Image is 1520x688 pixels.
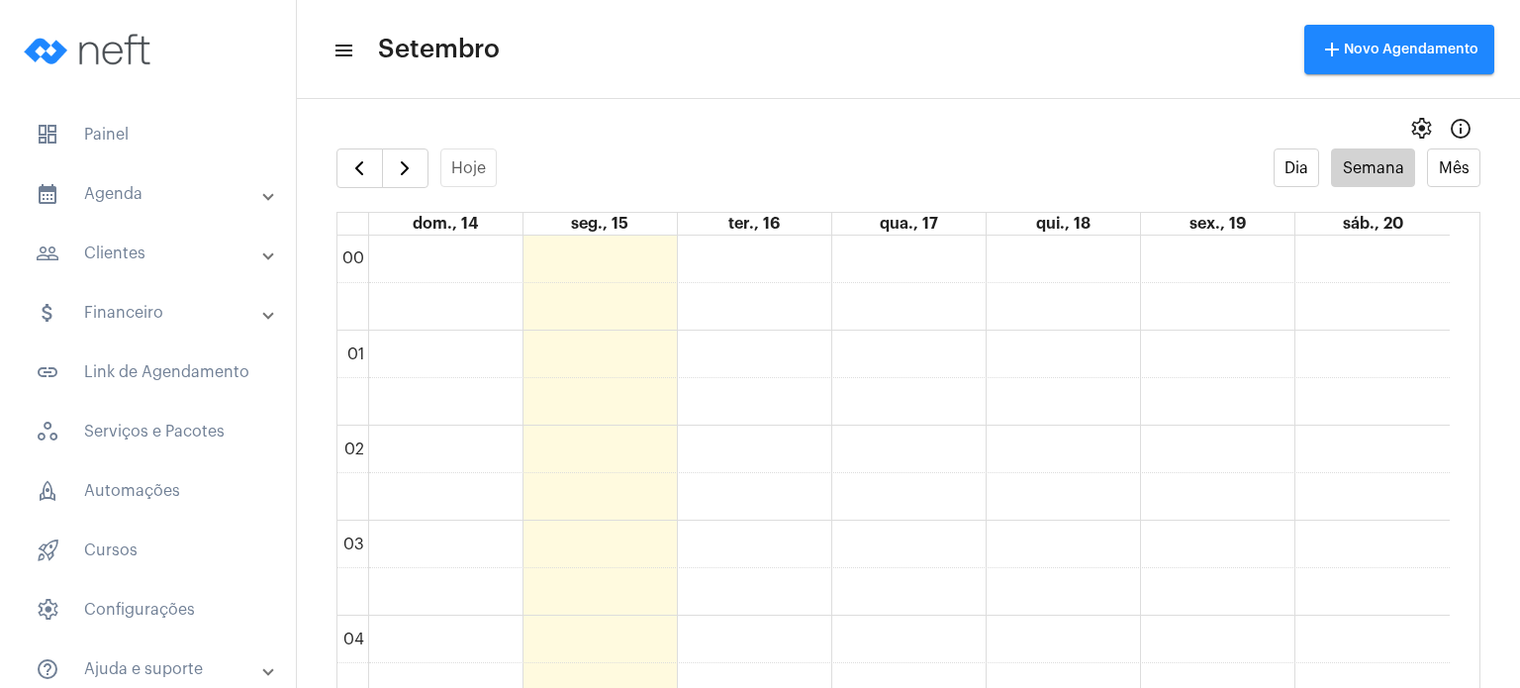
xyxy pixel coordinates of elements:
[36,479,59,503] span: sidenav icon
[1320,38,1344,61] mat-icon: add
[36,420,59,443] span: sidenav icon
[20,527,276,574] span: Cursos
[378,34,500,65] span: Setembro
[1320,43,1478,56] span: Novo Agendamento
[12,230,296,277] mat-expansion-panel-header: sidenav iconClientes
[36,360,59,384] mat-icon: sidenav icon
[20,408,276,455] span: Serviços e Pacotes
[1409,117,1433,141] span: settings
[409,213,482,235] a: 14 de setembro de 2025
[1339,213,1407,235] a: 20 de setembro de 2025
[36,301,264,325] mat-panel-title: Financeiro
[567,213,632,235] a: 15 de setembro de 2025
[1032,213,1094,235] a: 18 de setembro de 2025
[20,467,276,515] span: Automações
[1449,117,1472,141] mat-icon: Info
[12,289,296,337] mat-expansion-panel-header: sidenav iconFinanceiro
[36,182,264,206] mat-panel-title: Agenda
[724,213,784,235] a: 16 de setembro de 2025
[36,657,59,681] mat-icon: sidenav icon
[1274,148,1320,187] button: Dia
[336,148,383,188] button: Semana Anterior
[382,148,428,188] button: Próximo Semana
[440,148,498,187] button: Hoje
[1304,25,1494,74] button: Novo Agendamento
[1401,109,1441,148] button: settings
[36,123,59,147] span: sidenav icon
[36,242,264,265] mat-panel-title: Clientes
[339,536,368,553] div: 03
[1441,109,1480,148] button: Info
[1186,213,1250,235] a: 19 de setembro de 2025
[340,441,368,458] div: 02
[20,111,276,158] span: Painel
[36,598,59,622] span: sidenav icon
[16,10,164,89] img: logo-neft-novo-2.png
[36,657,264,681] mat-panel-title: Ajuda e suporte
[36,182,59,206] mat-icon: sidenav icon
[338,249,368,267] div: 00
[20,586,276,634] span: Configurações
[36,301,59,325] mat-icon: sidenav icon
[1331,148,1415,187] button: Semana
[36,242,59,265] mat-icon: sidenav icon
[20,348,276,396] span: Link de Agendamento
[876,213,942,235] a: 17 de setembro de 2025
[339,631,368,648] div: 04
[343,345,368,363] div: 01
[36,539,59,562] span: sidenav icon
[1427,148,1480,187] button: Mês
[332,39,352,62] mat-icon: sidenav icon
[12,170,296,218] mat-expansion-panel-header: sidenav iconAgenda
